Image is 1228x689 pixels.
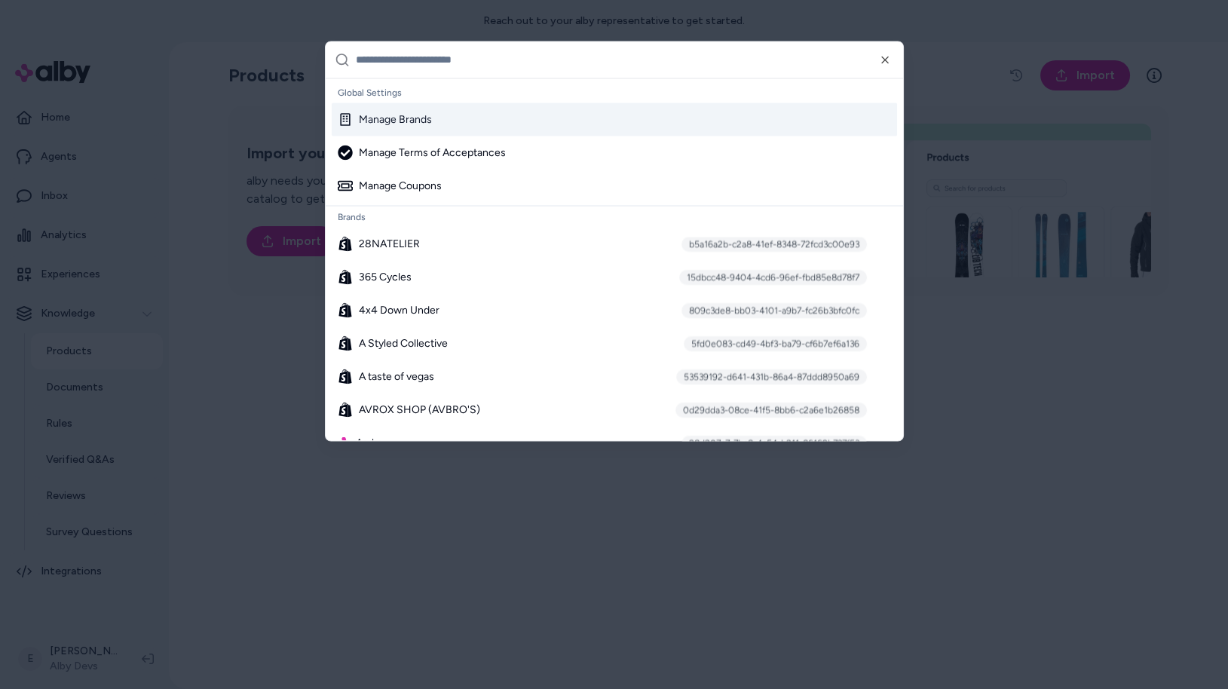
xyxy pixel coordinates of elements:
[332,81,897,103] div: Global Settings
[359,402,480,417] span: AVROX SHOP (AVBRO'S)
[681,302,867,317] div: 809c3de8-bb03-4101-a9b7-fc26b3bfc0fc
[356,435,383,450] span: Aarke
[684,335,867,351] div: 5fd0e083-cd49-4bf3-ba79-cf6b7ef6a136
[359,302,439,317] span: 4x4 Down Under
[338,145,506,160] div: Manage Terms of Acceptances
[338,112,432,127] div: Manage Brands
[359,335,448,351] span: A Styled Collective
[676,369,867,384] div: 53539192-d641-431b-86a4-87ddd8950a69
[679,269,867,284] div: 15dbcc48-9404-4cd6-96ef-fbd85e8d78f7
[332,206,897,227] div: Brands
[359,269,412,284] span: 365 Cycles
[359,236,420,251] span: 28NATELIER
[359,369,434,384] span: A taste of vegas
[681,236,867,251] div: b5a16a2b-c2a8-41ef-8348-72fcd3c00e93
[338,178,442,193] div: Manage Coupons
[675,402,867,417] div: 0d29dda3-08ce-41f5-8bb6-c2a6e1b26858
[338,436,350,449] img: alby Logo
[681,435,867,450] div: 98d207c7-7bc8-4c54-b211-86169b737f53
